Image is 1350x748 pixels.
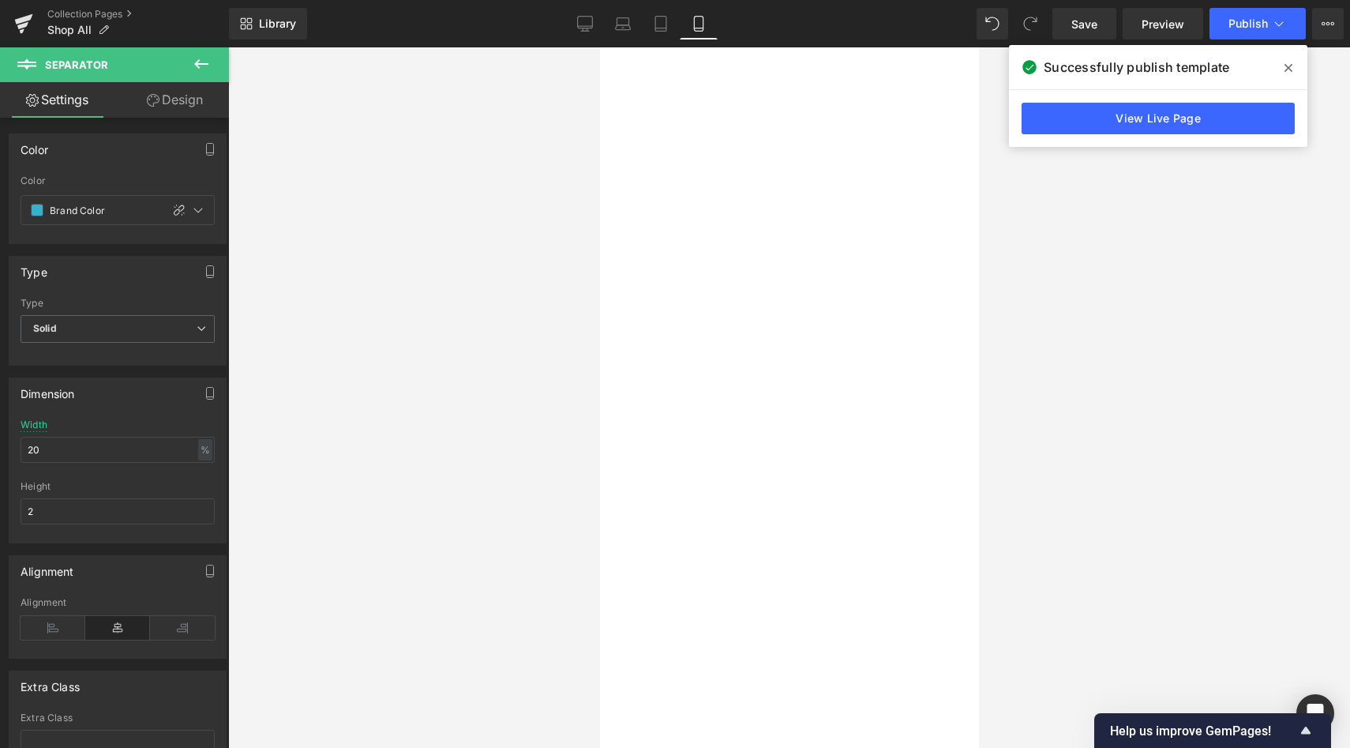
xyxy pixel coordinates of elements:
input: auto [21,498,215,524]
button: Publish [1209,8,1306,39]
a: Collection Pages [47,8,229,21]
a: Tablet [642,8,680,39]
div: Color [21,134,48,156]
div: Type [21,257,47,279]
a: Laptop [604,8,642,39]
button: Undo [977,8,1008,39]
div: Color [21,175,215,186]
div: Type [21,298,215,309]
span: Shop All [47,24,92,36]
a: Design [118,82,232,118]
div: Open Intercom Messenger [1296,694,1334,732]
button: Redo [1014,8,1046,39]
input: Color [50,201,153,219]
input: auto [21,437,215,463]
span: Publish [1228,17,1268,30]
a: Desktop [566,8,604,39]
div: Alignment [21,556,74,578]
button: More [1312,8,1344,39]
div: Height [21,481,215,492]
a: New Library [229,8,307,39]
span: Help us improve GemPages! [1110,724,1296,739]
div: Alignment [21,597,215,608]
a: Preview [1123,8,1203,39]
div: Dimension [21,378,75,400]
span: Separator [45,58,108,71]
a: Mobile [680,8,718,39]
span: Library [259,17,296,31]
div: Extra Class [21,671,80,693]
b: Solid [33,322,57,334]
span: Successfully publish template [1044,58,1229,77]
span: Save [1071,16,1097,32]
div: % [198,439,212,460]
div: Extra Class [21,712,215,724]
button: Show survey - Help us improve GemPages! [1110,721,1315,740]
span: Preview [1142,16,1184,32]
a: View Live Page [1022,103,1295,134]
div: Width [21,419,47,430]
